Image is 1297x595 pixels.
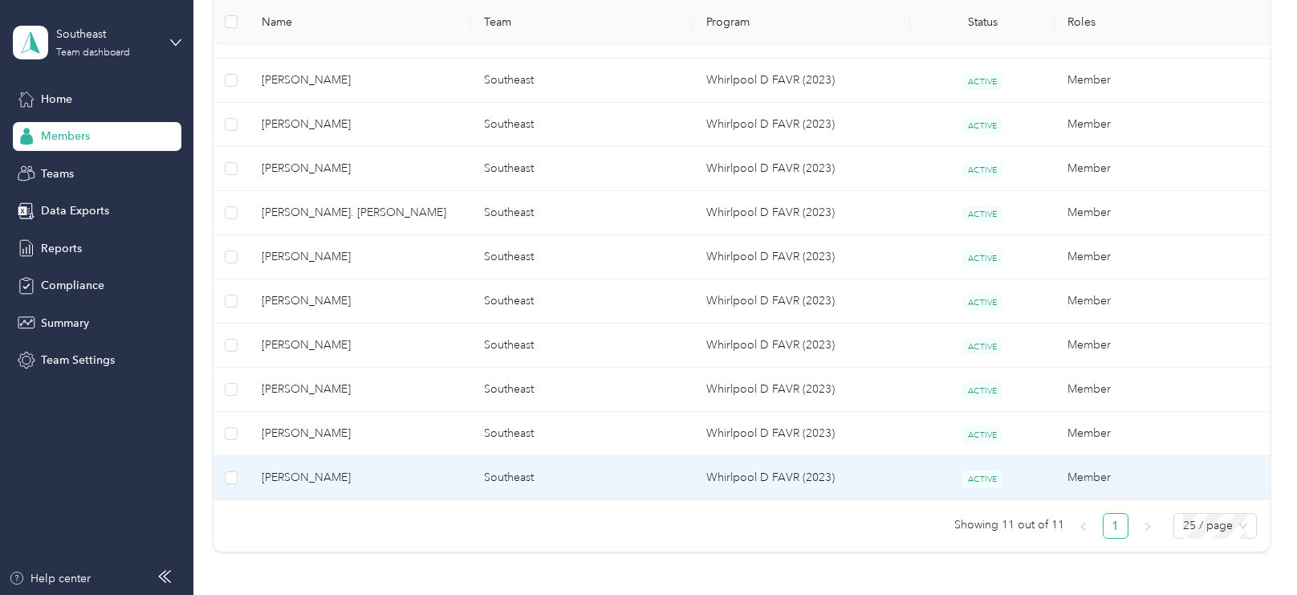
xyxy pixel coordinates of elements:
td: Southeast [471,103,693,147]
span: right [1143,522,1153,532]
li: 1 [1103,513,1128,539]
span: [PERSON_NAME] [262,160,458,177]
span: [PERSON_NAME] [262,425,458,442]
button: left [1071,513,1096,539]
span: Data Exports [41,202,109,219]
td: William S. Hamstead [249,235,471,279]
td: Whirlpool D FAVR (2023) [693,191,910,235]
span: ACTIVE [962,161,1002,178]
td: Southeast [471,456,693,500]
button: right [1135,513,1161,539]
span: 25 / page [1183,514,1247,538]
td: Southeast [471,324,693,368]
span: ACTIVE [962,294,1002,311]
td: Kendall R. DeVane [249,368,471,412]
td: Southeast [471,368,693,412]
div: Team dashboard [56,48,130,58]
span: [PERSON_NAME] [262,292,458,310]
span: ACTIVE [962,117,1002,134]
td: Member [1055,59,1277,103]
span: Team Settings [41,352,115,369]
td: Member [1055,279,1277,324]
td: Southeast [471,412,693,456]
td: Sheldon Kammu [249,147,471,191]
div: Page Size [1173,513,1257,539]
td: Member [1055,235,1277,279]
span: ACTIVE [962,73,1002,90]
td: Whirlpool D FAVR (2023) [693,456,910,500]
button: Help center [9,570,91,587]
span: Reports [41,240,82,257]
td: Southeast [471,235,693,279]
td: Ray Cusano [249,456,471,500]
span: ACTIVE [962,338,1002,355]
li: Next Page [1135,513,1161,539]
td: Whirlpool D FAVR (2023) [693,103,910,147]
td: Member [1055,147,1277,191]
td: Whirlpool D FAVR (2023) [693,235,910,279]
a: 1 [1104,514,1128,538]
td: Jarrod S. Givens [249,59,471,103]
td: Member [1055,103,1277,147]
span: [PERSON_NAME] [262,381,458,398]
span: ACTIVE [962,382,1002,399]
span: ACTIVE [962,426,1002,443]
td: Mark P. Decoux [249,103,471,147]
span: Showing 11 out of 11 [954,513,1064,537]
span: [PERSON_NAME]. [PERSON_NAME] [262,204,458,222]
span: ACTIVE [962,250,1002,267]
td: Whirlpool D FAVR (2023) [693,279,910,324]
span: left [1079,522,1088,532]
td: Member [1055,412,1277,456]
td: Member [1055,191,1277,235]
td: Terry SM. Miller [249,191,471,235]
iframe: Everlance-gr Chat Button Frame [1207,505,1297,595]
td: Jaclyn A. Rubio [249,324,471,368]
span: Compliance [41,277,104,294]
td: Whirlpool D FAVR (2023) [693,147,910,191]
span: ACTIVE [962,471,1002,487]
td: Member [1055,324,1277,368]
span: [PERSON_NAME] [262,116,458,133]
span: Summary [41,315,89,332]
span: [PERSON_NAME] [262,336,458,354]
td: Member [1055,368,1277,412]
td: Whirlpool D FAVR (2023) [693,324,910,368]
li: Previous Page [1071,513,1096,539]
div: Southeast [56,26,157,43]
td: Brett M. Otterlee [249,279,471,324]
td: Southeast [471,147,693,191]
td: Whirlpool D FAVR (2023) [693,412,910,456]
span: Teams [41,165,74,182]
span: [PERSON_NAME] [262,469,458,487]
td: Andrew P. Valles [249,412,471,456]
span: Home [41,91,72,108]
td: Member [1055,456,1277,500]
span: Members [41,128,90,145]
span: [PERSON_NAME] [262,248,458,266]
td: Whirlpool D FAVR (2023) [693,368,910,412]
span: Name [262,15,458,29]
td: Whirlpool D FAVR (2023) [693,59,910,103]
td: Southeast [471,279,693,324]
td: Southeast [471,191,693,235]
span: ACTIVE [962,206,1002,222]
td: Southeast [471,59,693,103]
span: [PERSON_NAME] [262,71,458,89]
